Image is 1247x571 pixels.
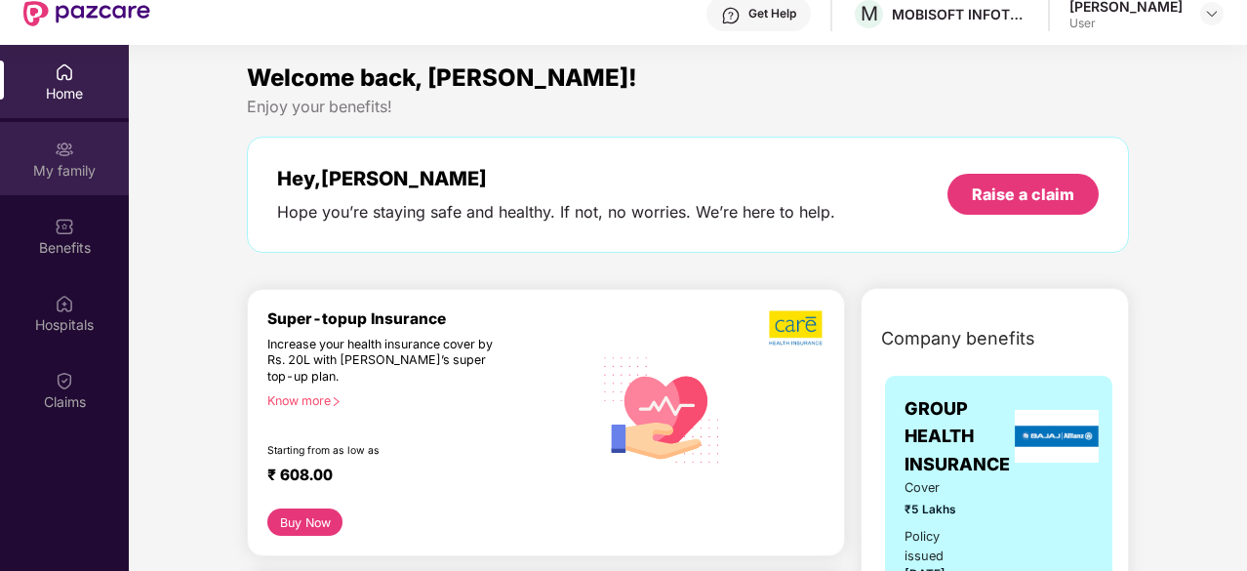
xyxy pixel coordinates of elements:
[267,337,508,386] div: Increase your health insurance cover by Rs. 20L with [PERSON_NAME]’s super top-up plan.
[1015,410,1099,463] img: insurerLogo
[247,97,1129,117] div: Enjoy your benefits!
[331,396,342,407] span: right
[972,184,1074,205] div: Raise a claim
[905,395,1010,478] span: GROUP HEALTH INSURANCE
[892,5,1028,23] div: MOBISOFT INFOTECH PRIVATE LIMITED
[881,325,1035,352] span: Company benefits
[277,202,835,223] div: Hope you’re staying safe and healthy. If not, no worries. We’re here to help.
[55,294,74,313] img: svg+xml;base64,PHN2ZyBpZD0iSG9zcGl0YWxzIiB4bWxucz0iaHR0cDovL3d3dy53My5vcmcvMjAwMC9zdmciIHdpZHRoPS...
[267,393,581,407] div: Know more
[23,1,150,26] img: New Pazcare Logo
[55,140,74,159] img: svg+xml;base64,PHN2ZyB3aWR0aD0iMjAiIGhlaWdodD0iMjAiIHZpZXdCb3g9IjAgMCAyMCAyMCIgZmlsbD0ibm9uZSIgeG...
[55,217,74,236] img: svg+xml;base64,PHN2ZyBpZD0iQmVuZWZpdHMiIHhtbG5zPSJodHRwOi8vd3d3LnczLm9yZy8yMDAwL3N2ZyIgd2lkdGg9Ij...
[905,478,976,498] span: Cover
[267,309,592,328] div: Super-topup Insurance
[592,338,732,479] img: svg+xml;base64,PHN2ZyB4bWxucz0iaHR0cDovL3d3dy53My5vcmcvMjAwMC9zdmciIHhtbG5zOnhsaW5rPSJodHRwOi8vd3...
[905,501,976,519] span: ₹5 Lakhs
[748,6,796,21] div: Get Help
[277,167,835,190] div: Hey, [PERSON_NAME]
[267,509,342,536] button: Buy Now
[55,62,74,82] img: svg+xml;base64,PHN2ZyBpZD0iSG9tZSIgeG1sbnM9Imh0dHA6Ly93d3cudzMub3JnLzIwMDAvc3ZnIiB3aWR0aD0iMjAiIG...
[861,2,878,25] span: M
[905,527,976,566] div: Policy issued
[267,466,573,489] div: ₹ 608.00
[721,6,741,25] img: svg+xml;base64,PHN2ZyBpZD0iSGVscC0zMngzMiIgeG1sbnM9Imh0dHA6Ly93d3cudzMub3JnLzIwMDAvc3ZnIiB3aWR0aD...
[769,309,825,347] img: b5dec4f62d2307b9de63beb79f102df3.png
[55,371,74,390] img: svg+xml;base64,PHN2ZyBpZD0iQ2xhaW0iIHhtbG5zPSJodHRwOi8vd3d3LnczLm9yZy8yMDAwL3N2ZyIgd2lkdGg9IjIwIi...
[267,444,509,458] div: Starting from as low as
[1204,6,1220,21] img: svg+xml;base64,PHN2ZyBpZD0iRHJvcGRvd24tMzJ4MzIiIHhtbG5zPSJodHRwOi8vd3d3LnczLm9yZy8yMDAwL3N2ZyIgd2...
[1069,16,1183,31] div: User
[247,63,637,92] span: Welcome back, [PERSON_NAME]!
